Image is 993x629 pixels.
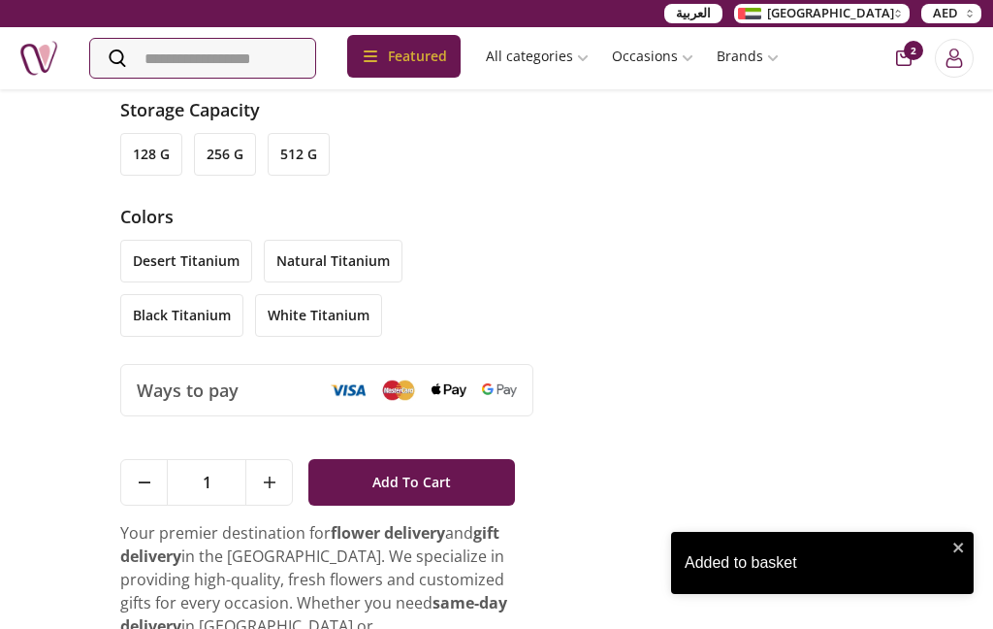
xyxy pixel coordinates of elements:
img: Mastercard [381,380,416,400]
img: Visa [331,383,366,397]
button: Login [935,39,974,78]
img: Apple Pay [432,383,466,398]
li: black titanium [120,294,243,337]
li: white titanium [255,294,382,337]
img: Nigwa-uae-gifts [19,39,58,78]
span: 2 [904,41,923,60]
li: 128 g [120,133,182,176]
input: Search [90,39,315,78]
button: AED [921,4,981,23]
li: 512 g [268,133,330,176]
a: Occasions [600,39,705,74]
span: AED [933,4,958,23]
img: Google Pay [482,383,517,397]
span: 1 [168,460,245,505]
strong: flower delivery [331,522,445,544]
div: Featured [347,35,461,78]
span: Ways to pay [137,377,239,404]
a: Brands [705,39,790,74]
li: desert titanium [120,240,252,282]
li: 256 g [194,133,256,176]
img: Arabic_dztd3n.png [738,8,761,19]
li: natural titanium [264,240,402,282]
a: All categories [474,39,600,74]
button: [GEOGRAPHIC_DATA] [734,4,910,23]
button: cart-button [896,50,912,66]
span: العربية [676,4,711,23]
button: close [952,540,966,555]
button: Add To Cart [308,459,515,506]
span: Add To Cart [372,465,451,500]
div: Added to basket [685,551,946,575]
span: [GEOGRAPHIC_DATA] [767,4,894,23]
h3: colors [120,203,533,230]
h3: Storage Capacity [120,96,533,123]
